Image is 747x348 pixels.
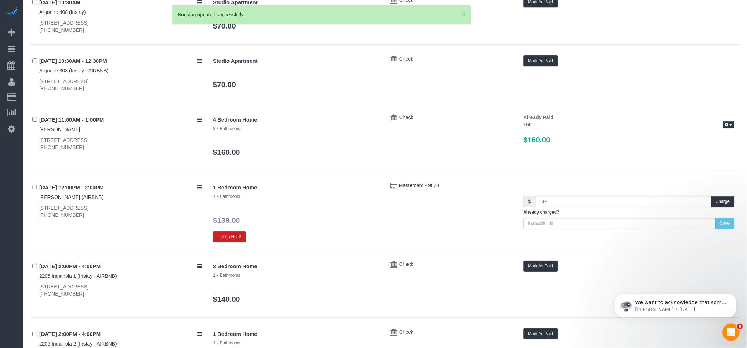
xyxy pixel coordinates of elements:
div: [STREET_ADDRESS] [PHONE_NUMBER] [39,19,202,34]
span: 8 [737,324,743,329]
a: $140.00 [213,295,240,303]
iframe: Intercom notifications message [604,279,747,329]
div: 1 x Bathrooms [213,272,380,278]
button: Mark As Paid [524,328,558,339]
button: × [462,10,466,18]
button: Mark As Paid [524,55,558,66]
div: [STREET_ADDRESS] [PHONE_NUMBER] [39,78,202,92]
a: Check [399,329,413,335]
a: $139.00 [213,216,240,224]
a: Check [399,114,413,120]
h4: [DATE] 11:00AM - 1:00PM [39,117,202,123]
h4: Studio Apartment [213,58,380,64]
a: 2206 Indianola 2 (Instay - AIRBNB) [39,341,117,347]
div: 1 x Bathrooms [213,340,380,346]
p: Message from Ellie, sent 4d ago [31,27,123,34]
a: $70.00 [213,22,236,30]
h4: [DATE] 2:00PM - 4:00PM [39,331,202,337]
h4: [DATE] 2:00PM - 4:00PM [39,263,202,270]
h5: Already charged? [524,210,735,215]
a: [PERSON_NAME] (AIRBNB) [39,194,103,200]
a: $70.00 [213,80,236,88]
iframe: Intercom live chat [723,324,740,341]
img: Automaid Logo [4,7,19,17]
button: Charge [711,196,735,207]
div: 1 x Bathrooms [213,194,380,200]
button: Put on Hold! [213,231,246,242]
h4: [DATE] 10:30AM - 12:30PM [39,58,202,64]
input: transaction id [524,218,716,229]
h4: 2 Bedroom Home [213,263,380,270]
button: Mark As Paid [524,261,558,272]
a: Check [399,56,413,62]
h4: [DATE] 12:00PM - 2:00PM [39,185,202,191]
strong: Already Paid [524,114,554,120]
a: $160.00 [213,148,240,156]
a: Mastercard - 9874 [399,183,439,188]
a: [PERSON_NAME] [39,127,80,132]
h4: 4 Bedroom Home [213,117,380,123]
div: 3 x Bathrooms [213,126,380,132]
a: 2206 Indianola 1 (Instay - AIRBNB) [39,273,117,279]
a: Argonne 408 (Instay) [39,9,86,15]
div: [STREET_ADDRESS] [PHONE_NUMBER] [39,137,202,151]
div: [STREET_ADDRESS] [PHONE_NUMBER] [39,204,202,219]
a: Check [399,261,413,267]
div: Booking updated successfully! [178,11,465,18]
span: We want to acknowledge that some users may be experiencing lag or slower performance in our softw... [31,21,123,118]
div: [STREET_ADDRESS] [PHONE_NUMBER] [39,283,202,297]
a: Argonne 303 (Instay - AIRBNB) [39,68,109,73]
h4: 1 Bedroom Home [213,185,380,191]
strong: 160 [524,122,532,127]
h3: $160.00 [524,135,735,144]
span: $ [524,196,535,207]
h4: 1 Bedroom Home [213,331,380,337]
